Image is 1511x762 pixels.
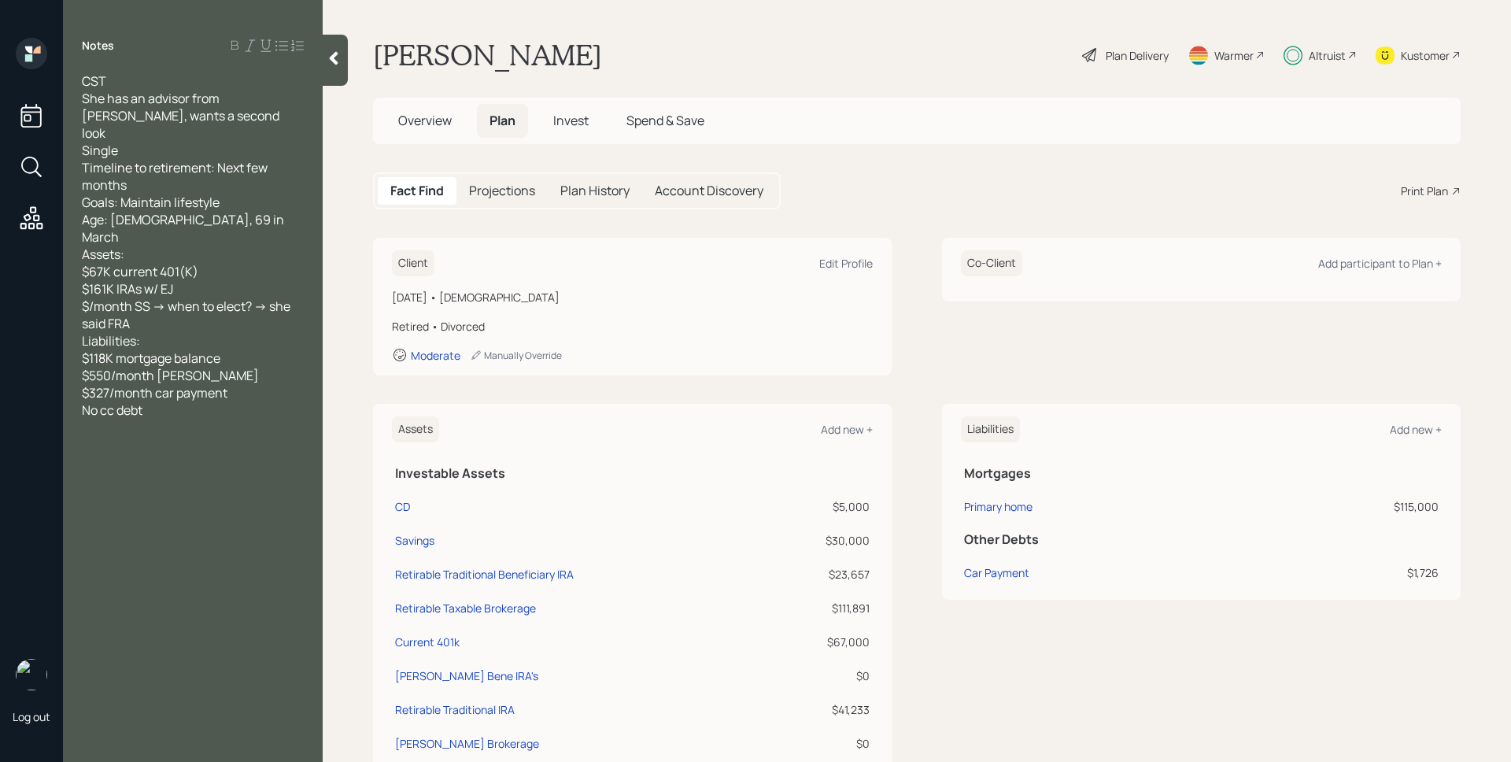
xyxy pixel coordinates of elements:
h5: Projections [469,183,535,198]
div: $30,000 [773,532,870,549]
div: Car Payment [964,564,1029,581]
span: Plan [490,112,515,129]
h6: Liabilities [961,416,1020,442]
div: Manually Override [470,349,562,362]
span: Overview [398,112,452,129]
h6: Assets [392,416,439,442]
span: CST She has an advisor from [PERSON_NAME], wants a second look Single Timeline to retirement: Nex... [82,72,293,419]
div: $1,726 [1250,564,1439,581]
h6: Co-Client [961,250,1022,276]
div: $67,000 [773,634,870,650]
div: Edit Profile [819,256,873,271]
div: Retirable Traditional Beneficiary IRA [395,566,574,583]
h5: Account Discovery [655,183,763,198]
h6: Client [392,250,434,276]
div: Print Plan [1401,183,1448,199]
img: james-distasi-headshot.png [16,659,47,690]
span: Spend & Save [626,112,704,129]
div: Retired • Divorced [392,318,873,335]
div: $115,000 [1250,498,1439,515]
div: $23,657 [773,566,870,583]
div: Warmer [1214,47,1254,64]
label: Notes [82,38,114,54]
h5: Fact Find [390,183,444,198]
div: Add participant to Plan + [1318,256,1442,271]
div: $0 [773,735,870,752]
div: Savings [395,532,434,549]
div: Retirable Taxable Brokerage [395,600,536,616]
div: [PERSON_NAME] Bene IRA's [395,668,538,684]
div: Current 401k [395,634,460,650]
div: [PERSON_NAME] Brokerage [395,735,539,752]
div: Primary home [964,498,1033,515]
div: Moderate [411,348,460,363]
span: Invest [553,112,589,129]
div: [DATE] • [DEMOGRAPHIC_DATA] [392,289,873,305]
h5: Other Debts [964,532,1439,547]
div: $0 [773,668,870,684]
div: Plan Delivery [1106,47,1169,64]
div: Add new + [1390,422,1442,437]
div: Kustomer [1401,47,1450,64]
div: $41,233 [773,701,870,718]
h5: Plan History [560,183,630,198]
div: CD [395,498,410,515]
div: Altruist [1309,47,1346,64]
div: $5,000 [773,498,870,515]
h5: Mortgages [964,466,1439,481]
div: Add new + [821,422,873,437]
div: $111,891 [773,600,870,616]
h1: [PERSON_NAME] [373,38,602,72]
div: Log out [13,709,50,724]
h5: Investable Assets [395,466,870,481]
div: Retirable Traditional IRA [395,701,515,718]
